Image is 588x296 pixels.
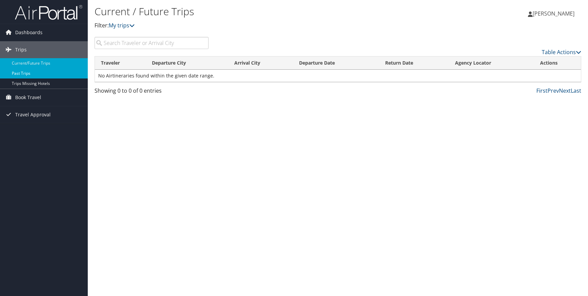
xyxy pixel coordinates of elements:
[95,37,209,49] input: Search Traveler or Arrival City
[95,87,209,98] div: Showing 0 to 0 of 0 entries
[95,56,146,70] th: Traveler: activate to sort column ascending
[547,87,559,94] a: Prev
[534,56,581,70] th: Actions
[15,41,27,58] span: Trips
[109,22,135,29] a: My trips
[528,3,581,24] a: [PERSON_NAME]
[536,87,547,94] a: First
[542,48,581,56] a: Table Actions
[228,56,293,70] th: Arrival City: activate to sort column ascending
[95,21,419,30] p: Filter:
[533,10,574,17] span: [PERSON_NAME]
[559,87,571,94] a: Next
[571,87,581,94] a: Last
[95,4,419,19] h1: Current / Future Trips
[15,4,82,20] img: airportal-logo.png
[146,56,228,70] th: Departure City: activate to sort column ascending
[449,56,534,70] th: Agency Locator: activate to sort column ascending
[15,24,43,41] span: Dashboards
[293,56,379,70] th: Departure Date: activate to sort column descending
[95,70,581,82] td: No Airtineraries found within the given date range.
[15,89,41,106] span: Book Travel
[15,106,51,123] span: Travel Approval
[379,56,449,70] th: Return Date: activate to sort column ascending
